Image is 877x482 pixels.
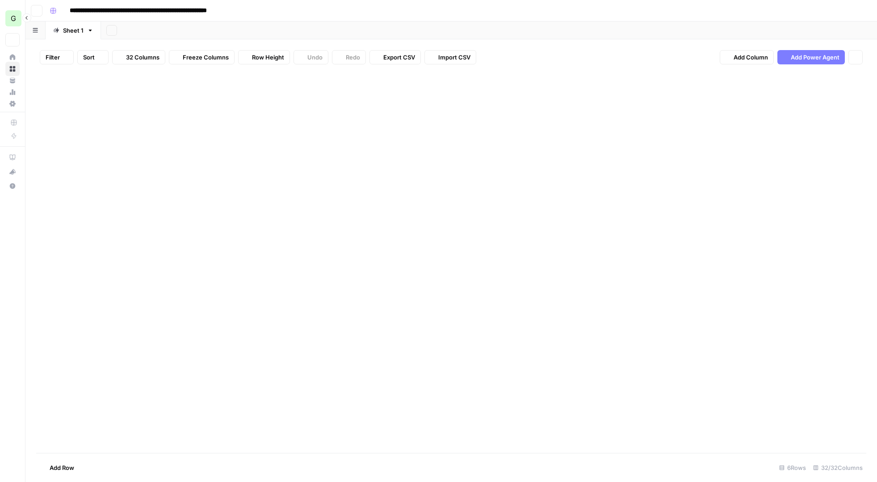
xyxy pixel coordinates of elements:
button: Sort [77,50,109,64]
button: Freeze Columns [169,50,235,64]
span: Export CSV [383,53,415,62]
button: Export CSV [369,50,421,64]
button: Filter [40,50,74,64]
div: 6 Rows [776,461,810,475]
span: Add Row [50,463,74,472]
a: Usage [5,85,20,99]
span: Add Power Agent [791,53,839,62]
a: Browse [5,62,20,76]
span: 32 Columns [126,53,159,62]
div: Sheet 1 [63,26,84,35]
button: What's new? [5,165,20,179]
button: 32 Columns [112,50,165,64]
span: Filter [46,53,60,62]
span: G [11,13,16,24]
button: Import CSV [424,50,476,64]
span: Freeze Columns [183,53,229,62]
a: AirOps Academy [5,150,20,165]
a: Home [5,50,20,64]
div: 32/32 Columns [810,461,866,475]
span: Add Column [734,53,768,62]
button: Redo [332,50,366,64]
span: Redo [346,53,360,62]
button: Row Height [238,50,290,64]
div: What's new? [6,165,19,178]
span: Sort [83,53,95,62]
button: Workspace: Growth 49 [5,7,20,30]
button: Add Row [36,461,80,475]
a: Your Data [5,73,20,88]
button: Add Power Agent [777,50,845,64]
button: Undo [294,50,328,64]
button: Help + Support [5,179,20,193]
a: Sheet 1 [46,21,101,39]
a: Settings [5,97,20,111]
span: Undo [307,53,323,62]
span: Row Height [252,53,284,62]
button: Add Column [720,50,774,64]
span: Import CSV [438,53,470,62]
